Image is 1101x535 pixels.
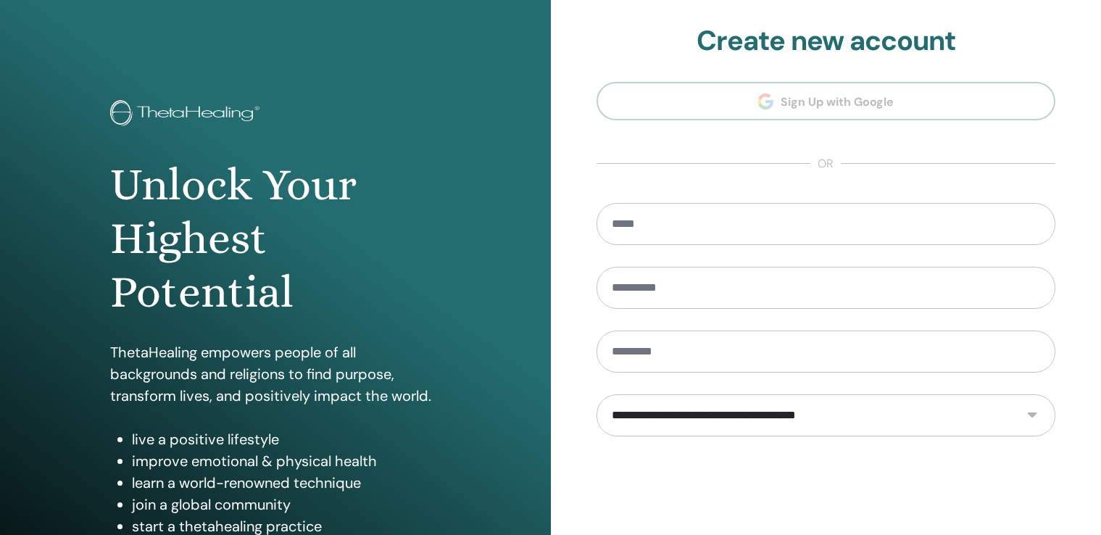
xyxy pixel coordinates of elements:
li: join a global community [132,494,441,515]
li: learn a world-renowned technique [132,472,441,494]
h1: Unlock Your Highest Potential [110,158,441,320]
li: live a positive lifestyle [132,428,441,450]
p: ThetaHealing empowers people of all backgrounds and religions to find purpose, transform lives, a... [110,341,441,407]
li: improve emotional & physical health [132,450,441,472]
h2: Create new account [597,25,1056,58]
iframe: reCAPTCHA [715,458,936,515]
span: or [810,155,841,173]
